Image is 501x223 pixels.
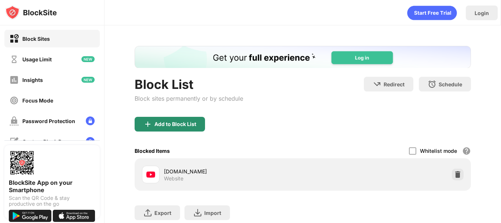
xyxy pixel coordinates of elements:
img: get-it-on-google-play.svg [9,210,51,222]
div: Blocked Items [135,148,170,154]
div: animation [407,6,457,20]
div: Custom Block Page [22,139,71,145]
img: focus-off.svg [10,96,19,105]
div: Block Sites [22,36,50,42]
div: Import [204,210,221,216]
img: new-icon.svg [81,56,95,62]
img: lock-menu.svg [86,137,95,146]
img: block-on.svg [10,34,19,43]
img: options-page-qr-code.png [9,150,35,176]
div: Website [164,175,183,182]
div: Export [154,210,171,216]
div: Block List [135,77,243,92]
img: favicons [146,170,155,179]
img: password-protection-off.svg [10,116,19,126]
div: Login [475,10,489,16]
img: insights-off.svg [10,75,19,84]
div: Whitelist mode [420,148,457,154]
img: customize-block-page-off.svg [10,137,19,146]
img: lock-menu.svg [86,116,95,125]
img: logo-blocksite.svg [5,5,57,20]
div: Scan the QR Code & stay productive on the go [9,195,95,207]
div: Usage Limit [22,56,52,62]
div: BlockSite App on your Smartphone [9,179,95,194]
div: Block sites permanently or by schedule [135,95,243,102]
img: download-on-the-app-store.svg [53,210,95,222]
img: time-usage-off.svg [10,55,19,64]
iframe: Banner [135,46,471,68]
div: Redirect [384,81,405,87]
div: Password Protection [22,118,75,124]
div: Schedule [439,81,462,87]
div: Insights [22,77,43,83]
div: Add to Block List [154,121,196,127]
div: [DOMAIN_NAME] [164,168,303,175]
img: new-icon.svg [81,77,95,83]
div: Focus Mode [22,97,53,104]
